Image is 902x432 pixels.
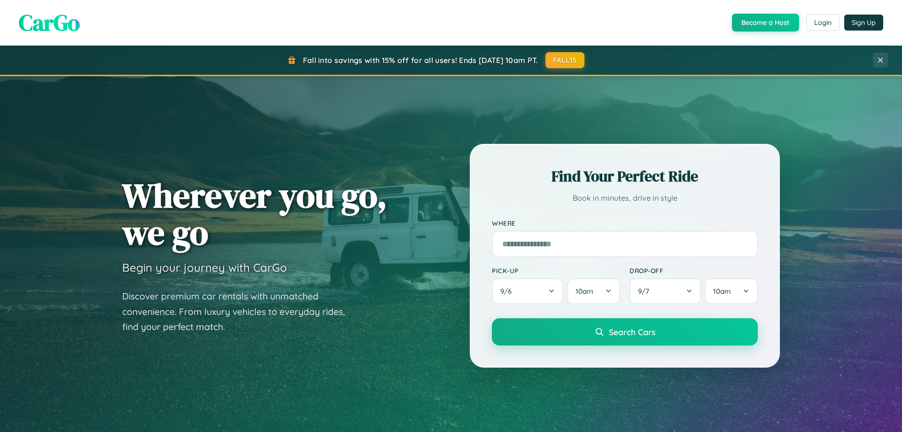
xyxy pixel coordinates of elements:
[575,287,593,296] span: 10am
[713,287,731,296] span: 10am
[122,260,287,275] h3: Begin your journey with CarGo
[630,278,701,304] button: 9/7
[492,278,563,304] button: 9/6
[500,287,516,296] span: 9 / 6
[609,327,655,337] span: Search Cars
[705,278,758,304] button: 10am
[492,191,758,205] p: Book in minutes, drive in style
[19,7,80,38] span: CarGo
[638,287,654,296] span: 9 / 7
[492,166,758,187] h2: Find Your Perfect Ride
[630,267,758,275] label: Drop-off
[122,177,387,251] h1: Wherever you go, we go
[122,289,357,335] p: Discover premium car rentals with unmatched convenience. From luxury vehicles to everyday rides, ...
[492,219,758,227] label: Where
[492,318,758,346] button: Search Cars
[492,267,620,275] label: Pick-up
[844,15,883,31] button: Sign Up
[303,55,538,65] span: Fall into savings with 15% off for all users! Ends [DATE] 10am PT.
[545,52,585,68] button: FALL15
[732,14,799,31] button: Become a Host
[567,278,620,304] button: 10am
[806,14,840,31] button: Login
